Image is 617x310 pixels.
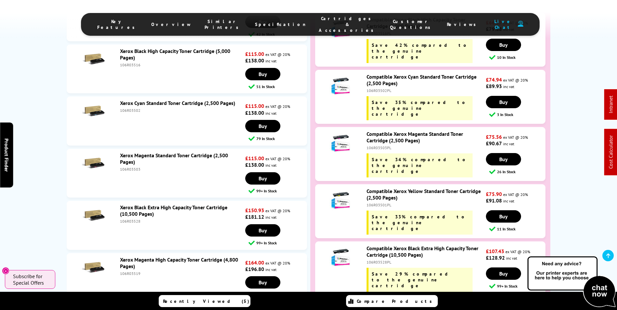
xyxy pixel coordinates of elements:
div: 106R03528PL [367,260,484,265]
span: Compare Products [357,298,436,304]
a: Xerox Magenta High Capacity Toner Cartridge (4,800 Pages) [120,256,238,269]
div: 106R03503 [120,167,244,172]
a: Xerox Black Extra High Capacity Toner Cartridge (10,500 Pages) [120,204,227,217]
strong: £138.00 [245,110,264,116]
a: Recently Viewed (5) [159,295,250,307]
span: inc vat [503,84,514,89]
img: Xerox Black High Capacity Toner Cartridge (5,000 Pages) [82,48,105,71]
span: Buy [499,42,508,48]
strong: £75.90 [486,191,502,197]
div: 26 In Stock [489,169,545,175]
a: Compatible Xerox Magenta Standard Toner Cartridge (2,500 Pages) [367,131,463,144]
span: ex VAT @ 20% [505,249,530,254]
span: ex VAT @ 20% [265,156,290,161]
span: ex VAT @ 20% [265,261,290,265]
span: Customer Questions [390,19,434,30]
div: 106R03528 [120,219,244,224]
img: Compatible Xerox Magenta Standard Toner Cartridge (2,500 Pages) [329,131,352,153]
span: Buy [259,279,267,286]
span: Key Features [97,19,138,30]
div: 3 In Stock [489,111,545,118]
div: 106R03519 [120,271,244,276]
span: Recently Viewed (5) [163,298,249,304]
span: inc vat [503,141,514,146]
span: ex VAT @ 20% [503,135,528,140]
span: Buy [499,213,508,220]
a: Intranet [608,96,614,113]
div: 106R03501PL [367,202,484,207]
span: inc vat [265,267,276,272]
strong: £115.00 [245,103,264,109]
span: Buy [259,123,267,129]
img: Compatible Xerox Black Extra High Capacity Toner Cartridge (10,500 Pages) [329,245,352,268]
div: 106R03503PL [367,145,484,150]
a: Xerox Cyan Standard Toner Cartridge (2,500 Pages) [120,100,235,106]
span: Buy [259,71,267,77]
span: Live Chat [492,19,515,30]
span: Save 29% compared to the genuine cartridge [372,271,454,289]
img: user-headset-duotone.svg [518,21,523,27]
div: 99+ In Stock [489,283,545,289]
button: Close [2,267,9,275]
strong: £75.56 [486,134,502,140]
span: Product Finder [3,138,10,172]
strong: £74.94 [486,76,502,83]
div: 51 In Stock [248,84,307,90]
span: ex VAT @ 20% [503,192,528,197]
span: Specification [255,21,306,27]
div: 79 In Stock [248,136,307,142]
strong: £128.92 [486,254,505,261]
img: Xerox Black Extra High Capacity Toner Cartridge (10,500 Pages) [82,204,105,227]
strong: £115.00 [245,155,264,161]
span: ex VAT @ 20% [503,78,528,83]
span: Subscribe for Special Offers [13,273,49,286]
strong: £138.00 [245,161,264,168]
span: Buy [259,175,267,182]
strong: £107.43 [486,248,504,254]
div: 11 In Stock [489,226,545,232]
div: 99+ In Stock [248,240,307,246]
span: Save 33% compared to the genuine cartridge [372,214,467,231]
strong: £196.80 [245,266,264,272]
span: inc vat [265,163,276,168]
span: inc vat [265,215,276,220]
span: Buy [259,227,267,234]
span: inc vat [506,256,517,261]
a: Xerox Magenta Standard Toner Cartridge (2,500 Pages) [120,152,228,165]
strong: £115.00 [245,51,264,57]
img: Xerox Magenta Standard Toner Cartridge (2,500 Pages) [82,152,105,175]
span: Save 34% compared to the genuine cartridge [372,157,468,174]
strong: £164.00 [245,259,264,266]
span: Buy [499,156,508,162]
div: 106R03502PL [367,88,484,93]
a: Compare Products [346,295,438,307]
a: Cost Calculator [608,136,614,169]
span: Buy [499,99,508,105]
div: 99+ In Stock [248,188,307,194]
span: inc vat [503,199,514,203]
span: Save 35% compared to the genuine cartridge [372,99,468,117]
span: ex VAT @ 20% [265,52,290,57]
a: Compatible Xerox Black Extra High Capacity Toner Cartridge (10,500 Pages) [367,245,478,258]
img: Open Live Chat window [526,255,617,309]
span: inc vat [265,111,276,116]
strong: £150.93 [245,207,264,213]
span: ex VAT @ 20% [265,208,290,213]
img: Xerox Magenta High Capacity Toner Cartridge (4,800 Pages) [82,256,105,279]
img: Compatible Xerox Cyan Standard Toner Cartridge (2,500 Pages) [329,73,352,96]
strong: £90.67 [486,140,502,147]
div: 106R03502 [120,108,244,113]
strong: £138.00 [245,57,264,64]
a: Compatible Xerox Cyan Standard Toner Cartridge (2,500 Pages) [367,73,476,86]
img: Compatible Xerox Yellow Standard Toner Cartridge (2,500 Pages) [329,188,352,211]
div: 10 In Stock [489,54,545,60]
span: Save 42% compared to the genuine cartridge [372,42,469,60]
strong: £89.93 [486,83,502,89]
a: Compatible Xerox Yellow Standard Toner Cartridge (2,500 Pages) [367,188,481,201]
span: Buy [499,270,508,277]
strong: £91.08 [486,197,502,204]
img: Xerox Cyan Standard Toner Cartridge (2,500 Pages) [82,100,105,123]
span: Similar Printers [205,19,242,30]
span: Reviews [447,21,479,27]
a: Xerox Black High Capacity Toner Cartridge (5,000 Pages) [120,48,230,61]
